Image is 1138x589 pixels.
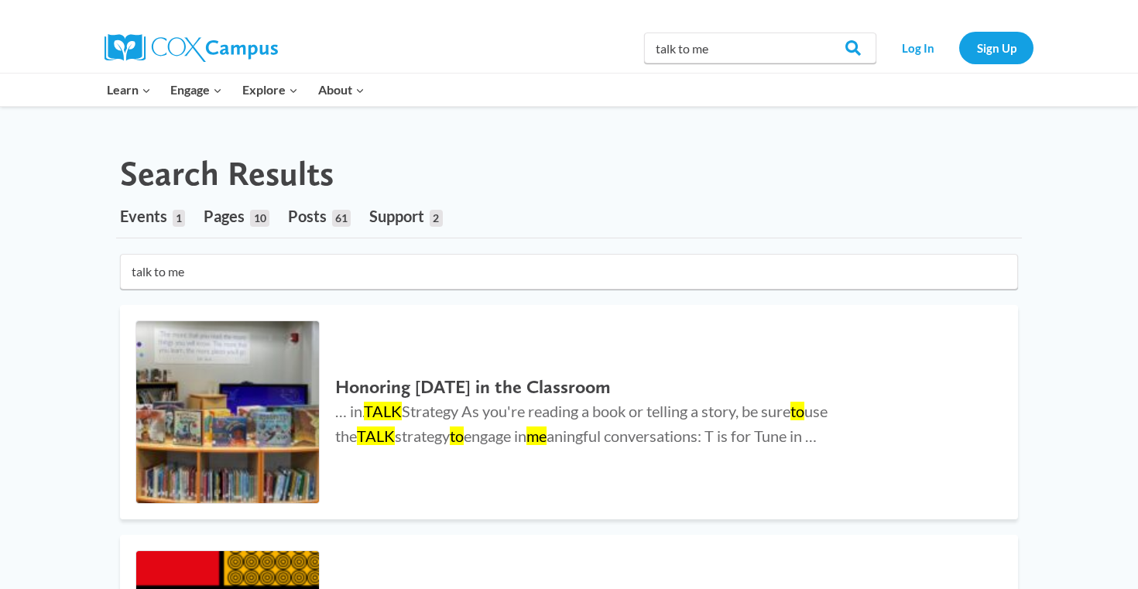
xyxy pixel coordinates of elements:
[357,426,395,445] mark: TALK
[161,74,233,106] button: Child menu of Engage
[173,210,185,227] span: 1
[644,33,876,63] input: Search Cox Campus
[450,426,464,445] mark: to
[97,74,161,106] button: Child menu of Learn
[250,210,269,227] span: 10
[430,210,442,227] span: 2
[105,34,278,62] img: Cox Campus
[136,321,319,504] img: Honoring Indigenous Peoples' Day in the Classroom
[120,305,1018,520] a: Honoring Indigenous Peoples' Day in the Classroom Honoring [DATE] in the Classroom … in.TALKStrat...
[335,402,828,445] span: … in. Strategy As you're reading a book or telling a story, be sure use the strategy engage in an...
[204,207,245,225] span: Pages
[790,402,804,420] mark: to
[526,426,547,445] mark: me
[332,210,351,227] span: 61
[288,194,351,238] a: Posts61
[120,207,167,225] span: Events
[204,194,269,238] a: Pages10
[120,153,334,194] h1: Search Results
[959,32,1033,63] a: Sign Up
[120,194,185,238] a: Events1
[884,32,951,63] a: Log In
[232,74,308,106] button: Child menu of Explore
[308,74,375,106] button: Child menu of About
[97,74,374,106] nav: Primary Navigation
[364,402,402,420] mark: TALK
[884,32,1033,63] nav: Secondary Navigation
[288,207,327,225] span: Posts
[335,376,987,399] h2: Honoring [DATE] in the Classroom
[120,254,1018,289] input: Search for...
[369,207,424,225] span: Support
[369,194,442,238] a: Support2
